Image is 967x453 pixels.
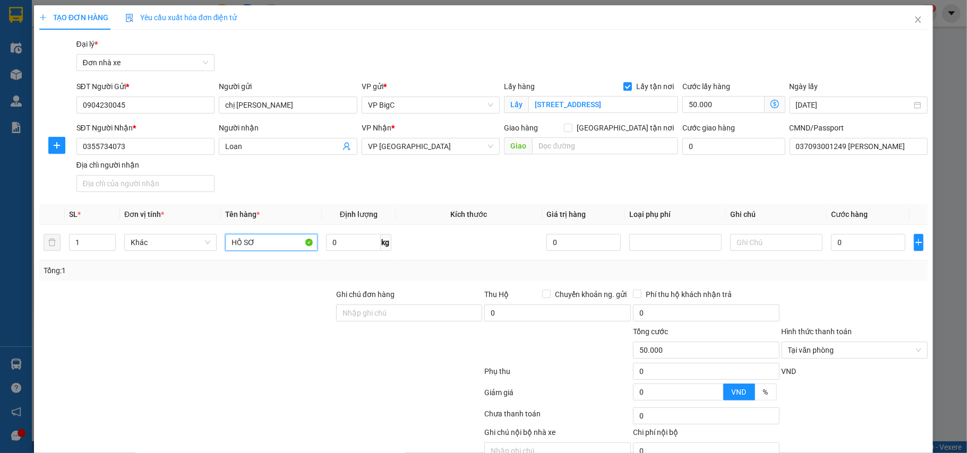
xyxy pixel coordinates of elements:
input: Cước giao hàng [682,138,785,155]
span: Chuyển khoản ng. gửi [551,289,631,300]
span: Đại lý [76,40,98,48]
span: Thu Hộ [484,290,509,299]
img: icon [125,14,134,22]
span: Tại văn phòng [788,342,922,358]
div: SĐT Người Gửi [76,81,215,92]
th: Ghi chú [726,204,827,225]
span: Định lượng [340,210,378,219]
label: Ghi chú đơn hàng [336,290,395,299]
span: Yêu cầu xuất hóa đơn điện tử [125,13,237,22]
span: Lấy hàng [504,82,535,91]
div: Ghi chú nội bộ nhà xe [484,426,631,442]
button: plus [914,234,924,251]
span: close [914,15,922,24]
div: Chưa thanh toán [483,408,632,426]
span: plus [49,141,65,150]
input: Địa chỉ của người nhận [76,175,215,192]
span: VP Ninh Bình [368,138,494,154]
button: delete [44,234,61,251]
span: Tổng cước [633,327,668,336]
span: Lấy [504,96,528,113]
span: VP Nhận [362,124,391,132]
span: Giá trị hàng [546,210,586,219]
input: Ghi chú đơn hàng [336,304,483,321]
input: Ghi Chú [730,234,823,251]
span: plus [914,238,923,247]
span: [GEOGRAPHIC_DATA] tận nơi [572,122,678,134]
span: % [763,388,768,396]
input: 0 [546,234,621,251]
span: Đơn nhà xe [83,55,209,71]
span: Phí thu hộ khách nhận trả [641,289,736,300]
label: Hình thức thanh toán [782,327,852,336]
button: Close [903,5,933,35]
span: Đơn vị tính [124,210,164,219]
span: Tên hàng [225,210,260,219]
input: VD: Bàn, Ghế [225,234,318,251]
span: Khác [131,234,210,250]
label: Cước giao hàng [682,124,735,132]
div: Tổng: 1 [44,265,374,276]
div: Phụ thu [483,365,632,384]
th: Loại phụ phí [625,204,726,225]
div: Chi phí nội bộ [633,426,780,442]
span: Giao [504,137,532,154]
span: VND [782,367,797,376]
span: dollar-circle [771,100,779,108]
input: Cước lấy hàng [682,96,764,113]
button: plus [48,137,65,154]
div: Người nhận [219,122,357,134]
label: Cước lấy hàng [682,82,730,91]
input: Lấy tận nơi [528,96,678,113]
span: user-add [343,142,351,151]
span: TẠO ĐƠN HÀNG [39,13,108,22]
div: VP gửi [362,81,500,92]
input: Dọc đường [532,137,678,154]
div: SĐT Người Nhận [76,122,215,134]
span: Giao hàng [504,124,538,132]
span: Cước hàng [831,210,868,219]
div: Địa chỉ người nhận [76,159,215,171]
div: Người gửi [219,81,357,92]
input: Ngày lấy [796,99,912,111]
span: SL [69,210,78,219]
span: VP BigC [368,97,494,113]
span: VND [732,388,747,396]
span: kg [381,234,391,251]
div: CMND/Passport [790,122,928,134]
span: plus [39,14,47,21]
label: Ngày lấy [790,82,818,91]
span: Kích thước [450,210,487,219]
span: Lấy tận nơi [632,81,678,92]
div: Giảm giá [483,387,632,405]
